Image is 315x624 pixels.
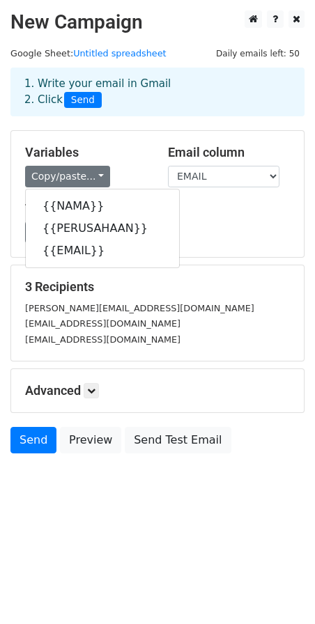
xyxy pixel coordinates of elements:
[10,48,167,58] small: Google Sheet:
[25,318,180,329] small: [EMAIL_ADDRESS][DOMAIN_NAME]
[10,10,305,34] h2: New Campaign
[25,303,254,313] small: [PERSON_NAME][EMAIL_ADDRESS][DOMAIN_NAME]
[211,46,305,61] span: Daily emails left: 50
[168,145,290,160] h5: Email column
[211,48,305,58] a: Daily emails left: 50
[10,427,56,453] a: Send
[25,279,290,295] h5: 3 Recipients
[125,427,231,453] a: Send Test Email
[60,427,121,453] a: Preview
[25,145,147,160] h5: Variables
[25,166,110,187] a: Copy/paste...
[14,76,301,108] div: 1. Write your email in Gmail 2. Click
[26,217,179,240] a: {{PERUSAHAAN}}
[73,48,166,58] a: Untitled spreadsheet
[25,383,290,398] h5: Advanced
[25,334,180,345] small: [EMAIL_ADDRESS][DOMAIN_NAME]
[64,92,102,109] span: Send
[26,195,179,217] a: {{NAMA}}
[26,240,179,262] a: {{EMAIL}}
[245,557,315,624] iframe: Chat Widget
